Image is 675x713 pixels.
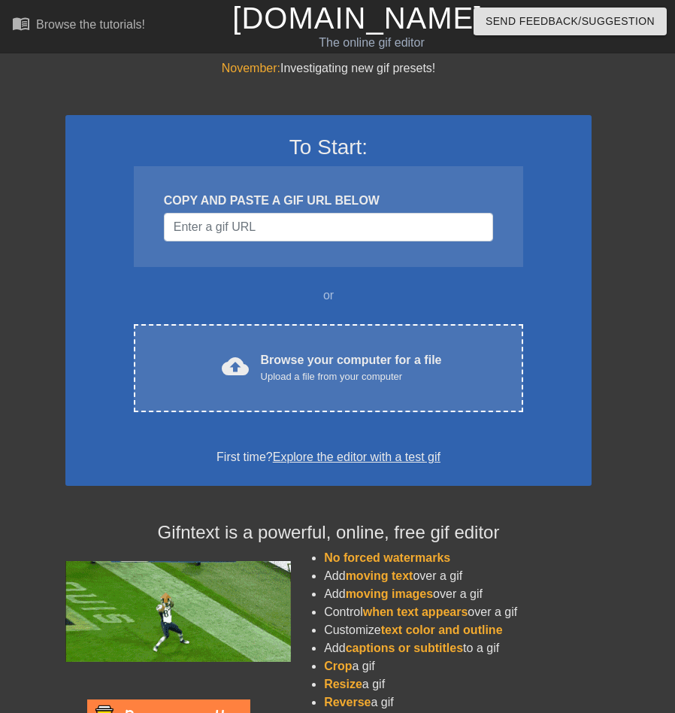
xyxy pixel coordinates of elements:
[261,369,442,384] div: Upload a file from your computer
[324,660,352,672] span: Crop
[65,59,592,77] div: Investigating new gif presets!
[324,675,592,693] li: a gif
[164,192,493,210] div: COPY AND PASTE A GIF URL BELOW
[85,448,572,466] div: First time?
[324,621,592,639] li: Customize
[324,696,371,708] span: Reverse
[324,678,362,690] span: Resize
[474,8,667,35] button: Send Feedback/Suggestion
[381,623,503,636] span: text color and outline
[324,585,592,603] li: Add over a gif
[104,287,552,305] div: or
[222,62,280,74] span: November:
[65,561,291,662] img: football_small.gif
[85,135,572,160] h3: To Start:
[12,14,145,38] a: Browse the tutorials!
[486,12,655,31] span: Send Feedback/Suggestion
[222,353,249,380] span: cloud_upload
[36,18,145,31] div: Browse the tutorials!
[261,351,442,384] div: Browse your computer for a file
[164,213,493,241] input: Username
[232,2,483,35] a: [DOMAIN_NAME]
[324,603,592,621] li: Control over a gif
[346,569,413,582] span: moving text
[346,587,433,600] span: moving images
[12,14,30,32] span: menu_book
[232,34,510,52] div: The online gif editor
[324,639,592,657] li: Add to a gif
[346,642,463,654] span: captions or subtitles
[324,551,450,564] span: No forced watermarks
[324,657,592,675] li: a gif
[324,693,592,711] li: a gif
[65,522,592,544] h4: Gifntext is a powerful, online, free gif editor
[273,451,440,463] a: Explore the editor with a test gif
[363,605,468,618] span: when text appears
[324,567,592,585] li: Add over a gif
